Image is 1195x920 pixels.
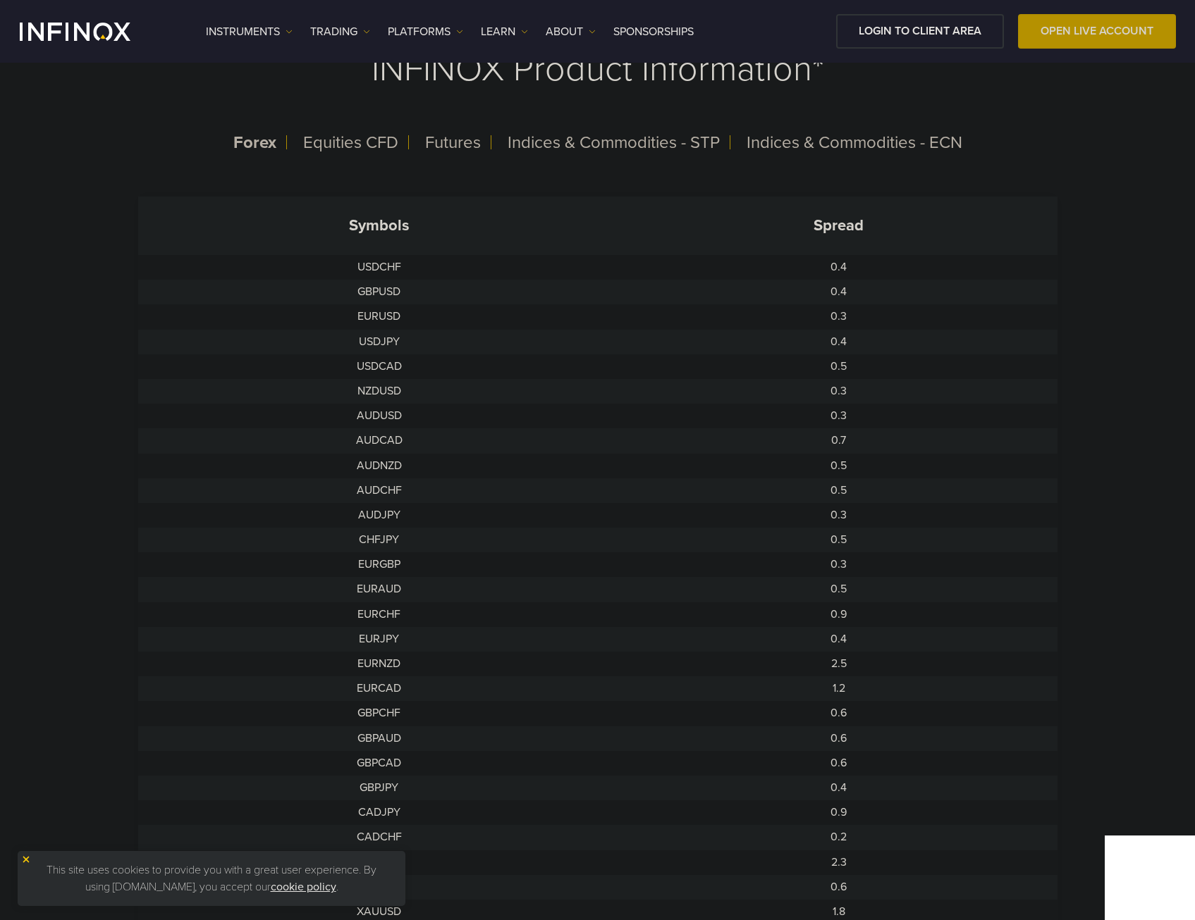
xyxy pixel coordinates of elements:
[138,627,620,652] td: EURJPY
[620,354,1058,379] td: 0.5
[138,776,620,800] td: GBPJPY
[138,404,620,428] td: AUDUSD
[138,602,620,627] td: EURCHF
[620,404,1058,428] td: 0.3
[138,454,620,478] td: AUDNZD
[620,330,1058,354] td: 0.4
[620,726,1058,751] td: 0.6
[620,528,1058,552] td: 0.5
[310,23,370,40] a: TRADING
[138,577,620,602] td: EURAUD
[138,850,620,875] td: GBPNZD
[138,280,620,304] td: GBPUSD
[138,676,620,701] td: EURCAD
[138,197,620,255] th: Symbols
[546,23,596,40] a: ABOUT
[25,858,398,899] p: This site uses cookies to provide you with a great user experience. By using [DOMAIN_NAME], you a...
[620,825,1058,850] td: 0.2
[20,23,164,41] a: INFINOX Logo
[747,132,962,153] span: Indices & Commodities - ECN
[271,880,336,894] a: cookie policy
[620,197,1058,255] th: Spread
[836,14,1004,49] a: LOGIN TO CLIENT AREA
[138,751,620,776] td: GBPCAD
[620,454,1058,478] td: 0.5
[613,23,694,40] a: SPONSORSHIPS
[620,652,1058,676] td: 2.5
[388,23,463,40] a: PLATFORMS
[303,132,398,153] span: Equities CFD
[138,255,620,280] td: USDCHF
[138,354,620,379] td: USDCAD
[620,751,1058,776] td: 0.6
[138,652,620,676] td: EURNZD
[138,478,620,503] td: AUDCHF
[620,304,1058,329] td: 0.3
[620,875,1058,900] td: 0.6
[233,132,276,153] span: Forex
[620,503,1058,528] td: 0.3
[138,825,620,850] td: CADCHF
[138,428,620,453] td: AUDCAD
[21,854,31,864] img: yellow close icon
[138,528,620,552] td: CHFJPY
[508,132,720,153] span: Indices & Commodities - STP
[620,602,1058,627] td: 0.9
[206,23,293,40] a: Instruments
[481,23,528,40] a: Learn
[138,304,620,329] td: EURUSD
[620,379,1058,404] td: 0.3
[138,800,620,825] td: CADJPY
[138,379,620,404] td: NZDUSD
[1018,14,1176,49] a: OPEN LIVE ACCOUNT
[138,14,1058,125] h3: INFINOX Product Information*
[620,478,1058,503] td: 0.5
[620,577,1058,602] td: 0.5
[620,627,1058,652] td: 0.4
[620,255,1058,280] td: 0.4
[138,552,620,577] td: EURGBP
[138,503,620,528] td: AUDJPY
[138,701,620,726] td: GBPCHF
[620,280,1058,304] td: 0.4
[620,428,1058,453] td: 0.7
[620,701,1058,726] td: 0.6
[620,800,1058,825] td: 0.9
[620,850,1058,875] td: 2.3
[620,776,1058,800] td: 0.4
[620,676,1058,701] td: 1.2
[425,132,481,153] span: Futures
[138,330,620,354] td: USDJPY
[138,726,620,751] td: GBPAUD
[620,552,1058,577] td: 0.3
